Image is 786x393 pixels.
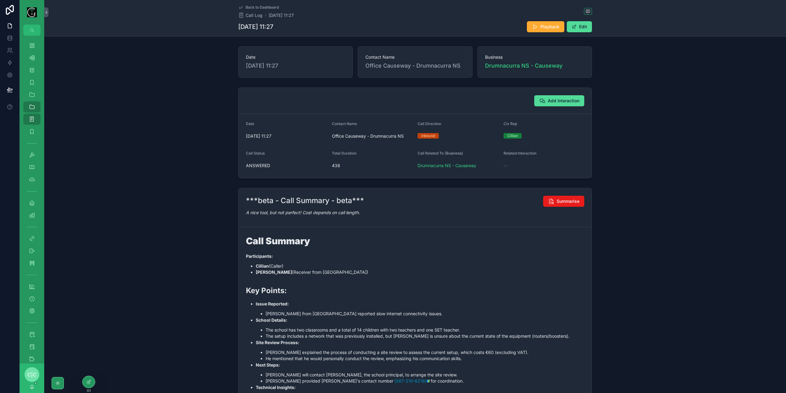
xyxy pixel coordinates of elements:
button: Edit [567,21,592,32]
li: The setup includes a network that was previously installed, but [PERSON_NAME] is unsure about the... [266,333,584,339]
h1: [DATE] 11:27 [238,22,273,31]
span: Contact Name [332,121,357,126]
li: The school has two classrooms and a total of 14 children with two teachers and one SET teacher. [266,327,584,333]
button: Add Interaction [534,95,584,106]
strong: Issue Reported: [256,301,289,306]
span: Date [246,54,345,60]
li: (Caller) [256,263,584,269]
li: [PERSON_NAME] will contact [PERSON_NAME], the school principal, to arrange the site review. [266,372,584,378]
li: [PERSON_NAME] provided [PERSON_NAME]'s contact number for coordination. [266,378,584,384]
div: Cillian [507,133,518,139]
strong: Participants: [246,253,273,259]
a: Drumnacurra NS - Causeway [485,61,562,70]
img: QPzWhZ5+8YFjUAAAAASUVORK5CYII= [426,379,430,383]
span: Ciz Rep [504,121,517,126]
button: Summarise [543,196,584,207]
a: (087-210-6218) [393,378,431,384]
span: [DATE] 11:27 [246,61,345,70]
span: Total Duration [332,151,356,155]
strong: Cillian [256,263,269,269]
li: He mentioned that he would personally conduct the review, emphasizing his communication skills. [266,356,584,362]
span: Business [485,54,584,60]
em: A nice tool, but not perfect! Cost depends on call length. [246,210,360,215]
strong: Next Steps: [256,362,280,367]
span: Playback [540,24,559,30]
span: Office Causeway - Drumnacurra NS [365,61,465,70]
div: inbound [421,133,435,139]
span: Contact Name [365,54,465,60]
span: Date [246,121,254,126]
span: 438 [332,163,413,169]
h2: ***beta - Call Summary - beta*** [246,196,364,206]
span: ANSWERED [246,163,327,169]
span: -- [504,163,507,169]
strong: Site Review Process: [256,340,299,345]
span: Back to Dashboard [246,5,279,10]
h1: Call Summary [246,236,584,246]
span: Call Direction [418,121,441,126]
span: Summarise [557,198,579,204]
strong: Technical Insights: [256,385,296,390]
span: Add Interaction [548,98,579,104]
a: [DATE] 11:27 [269,12,294,18]
div: scrollable content [20,36,44,364]
li: [PERSON_NAME] explained the process of conducting a site review to assess the current setup, whic... [266,349,584,356]
span: [DATE] 11:27 [246,133,327,139]
img: App logo [27,7,37,17]
span: Call Status [246,151,265,155]
button: Playback [527,21,564,32]
span: Office Causeway - Drumnacurra NS [332,133,413,139]
a: Back to Dashboard [238,5,279,10]
span: Related Interaction [504,151,536,155]
strong: School Details: [256,317,287,323]
span: C|C [27,371,37,378]
li: (Receiver from [GEOGRAPHIC_DATA]) [256,269,584,275]
a: Drumnacurra NS - Causeway [418,163,476,169]
span: Call Log [246,12,263,18]
strong: [PERSON_NAME] [256,269,292,275]
a: Call Log [238,12,263,18]
span: Call Related To {Business} [418,151,463,155]
li: [PERSON_NAME] from [GEOGRAPHIC_DATA] reported slow internet connectivity issues. [266,311,584,317]
h2: Key Points: [246,285,584,296]
span: (087-210-6218) [394,378,426,384]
